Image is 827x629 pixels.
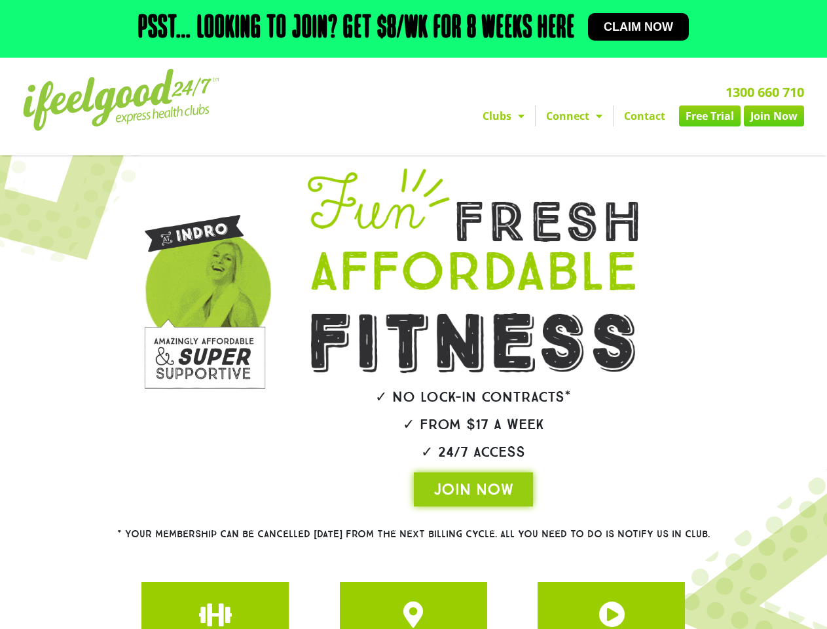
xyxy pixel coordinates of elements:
a: 1300 660 710 [726,83,804,101]
a: JOIN ONE OF OUR CLUBS [400,601,426,628]
a: JOIN ONE OF OUR CLUBS [598,601,625,628]
h2: ✓ 24/7 Access [271,445,676,459]
span: Claim now [604,21,673,33]
a: Free Trial [679,105,741,126]
span: JOIN NOW [433,479,513,500]
a: Join Now [744,105,804,126]
a: Claim now [588,13,689,41]
nav: Menu [301,105,804,126]
h2: * Your membership can be cancelled [DATE] from the next billing cycle. All you need to do is noti... [70,529,758,539]
h2: Psst… Looking to join? Get $8/wk for 8 weeks here [138,13,575,45]
h2: ✓ No lock-in contracts* [271,390,676,404]
a: Contact [614,105,676,126]
a: Clubs [472,105,535,126]
h2: ✓ From $17 a week [271,417,676,432]
a: Connect [536,105,613,126]
a: JOIN NOW [414,472,533,506]
a: JOIN ONE OF OUR CLUBS [202,601,229,628]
